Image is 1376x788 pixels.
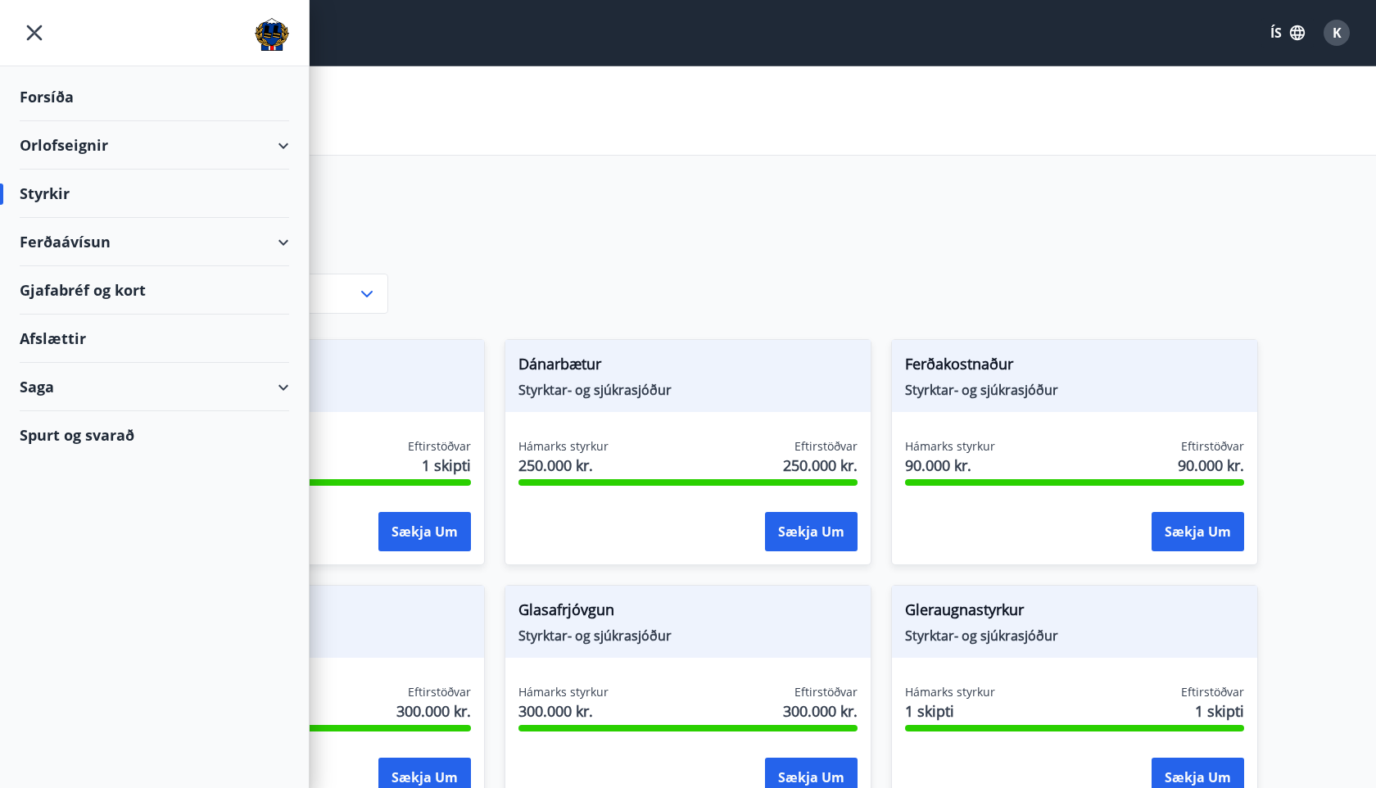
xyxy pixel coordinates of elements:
[1152,512,1244,551] button: Sækja um
[20,18,49,48] button: menu
[518,627,858,645] span: Styrktar- og sjúkrasjóður
[765,512,858,551] button: Sækja um
[905,381,1244,399] span: Styrktar- og sjúkrasjóður
[518,353,858,381] span: Dánarbætur
[20,411,289,459] div: Spurt og svarað
[518,381,858,399] span: Styrktar- og sjúkrasjóður
[20,363,289,411] div: Saga
[905,455,995,476] span: 90.000 kr.
[255,18,289,51] img: union_logo
[783,455,858,476] span: 250.000 kr.
[518,684,609,700] span: Hámarks styrkur
[905,599,1244,627] span: Gleraugnastyrkur
[20,170,289,218] div: Styrkir
[1178,455,1244,476] span: 90.000 kr.
[518,700,609,722] span: 300.000 kr.
[905,353,1244,381] span: Ferðakostnaður
[408,438,471,455] span: Eftirstöðvar
[1181,684,1244,700] span: Eftirstöðvar
[378,512,471,551] button: Sækja um
[20,73,289,121] div: Forsíða
[1261,18,1314,48] button: ÍS
[1181,438,1244,455] span: Eftirstöðvar
[794,438,858,455] span: Eftirstöðvar
[518,455,609,476] span: 250.000 kr.
[1195,700,1244,722] span: 1 skipti
[518,438,609,455] span: Hámarks styrkur
[20,218,289,266] div: Ferðaávísun
[905,627,1244,645] span: Styrktar- og sjúkrasjóður
[794,684,858,700] span: Eftirstöðvar
[783,700,858,722] span: 300.000 kr.
[905,438,995,455] span: Hámarks styrkur
[518,599,858,627] span: Glasafrjóvgun
[20,266,289,315] div: Gjafabréf og kort
[1333,24,1342,42] span: K
[905,684,995,700] span: Hámarks styrkur
[422,455,471,476] span: 1 skipti
[1317,13,1356,52] button: K
[20,121,289,170] div: Orlofseignir
[20,315,289,363] div: Afslættir
[905,700,995,722] span: 1 skipti
[396,700,471,722] span: 300.000 kr.
[408,684,471,700] span: Eftirstöðvar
